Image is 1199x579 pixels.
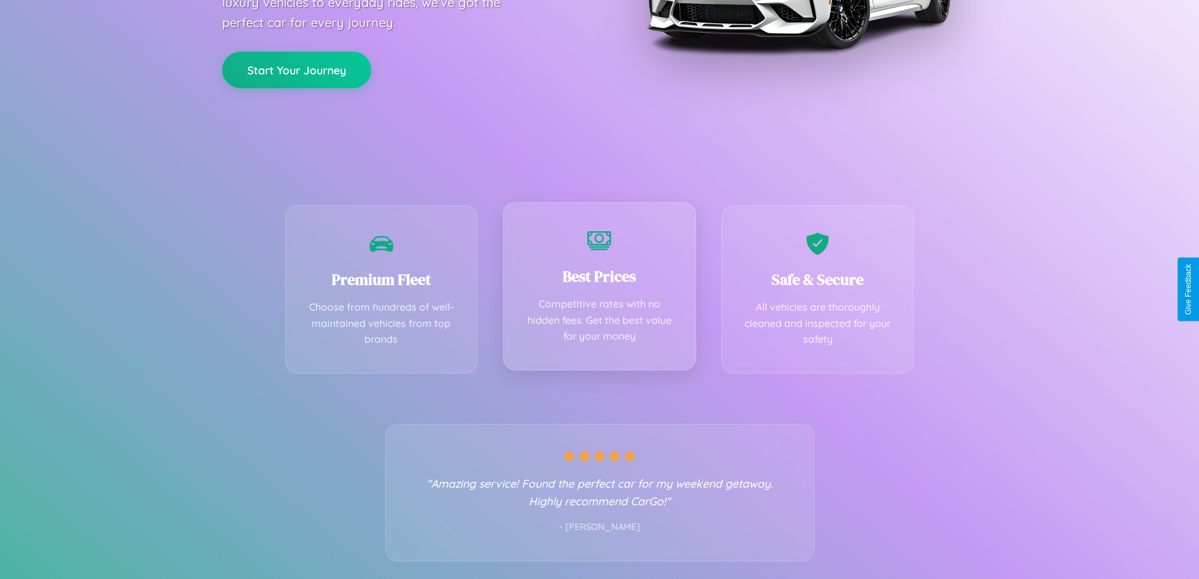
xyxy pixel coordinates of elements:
p: "Amazing service! Found the perfect car for my weekend getaway. Highly recommend CarGo!" [411,474,789,510]
button: Start Your Journey [222,52,371,88]
p: All vehicles are thoroughly cleaned and inspected for your safety [741,299,895,348]
div: Give Feedback [1184,264,1193,315]
p: Competitive rates with no hidden fees. Get the best value for your money [522,296,677,345]
h3: Premium Fleet [305,269,459,290]
p: - [PERSON_NAME] [411,519,789,536]
p: Choose from hundreds of well-maintained vehicles from top brands [305,299,459,348]
h3: Safe & Secure [741,269,895,290]
h3: Best Prices [522,266,677,287]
